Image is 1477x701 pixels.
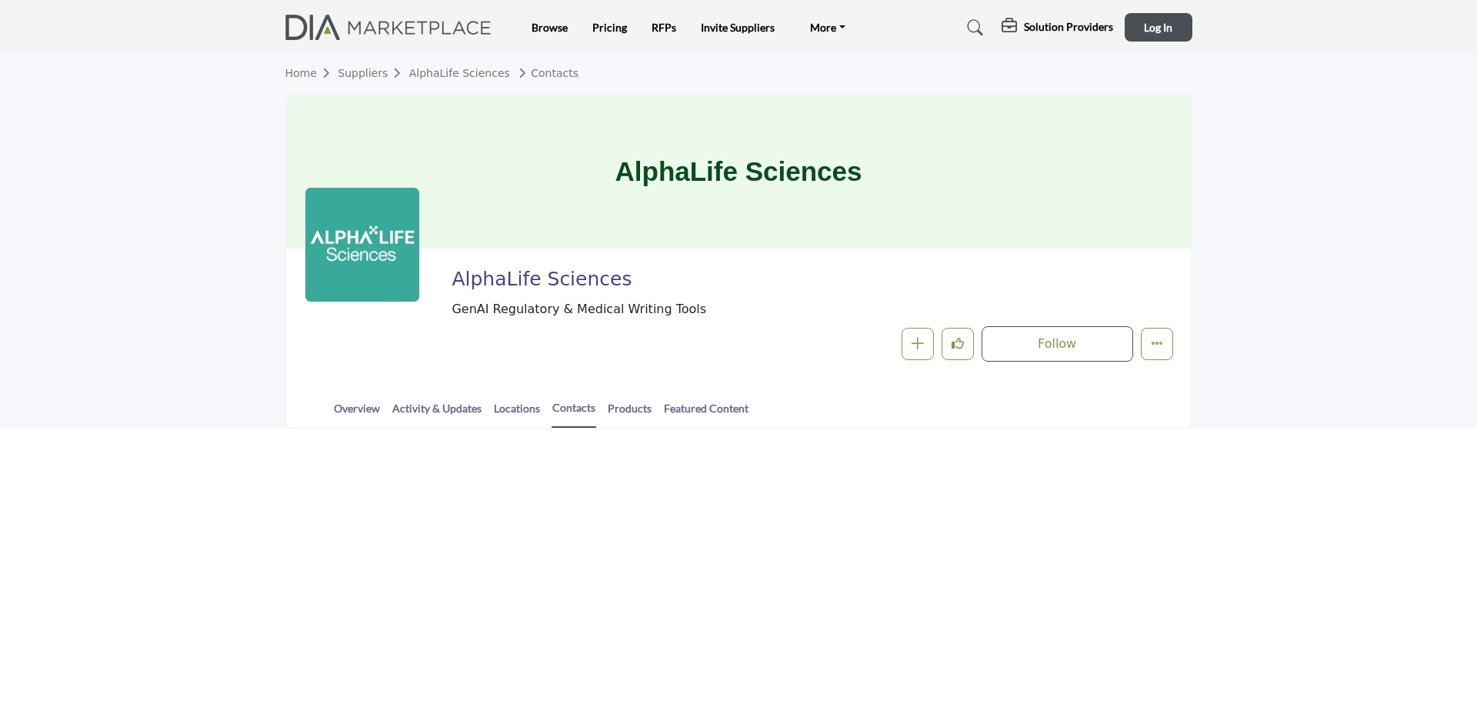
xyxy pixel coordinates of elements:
a: AlphaLife Sciences [409,67,510,79]
a: Activity & Updates [392,400,482,427]
img: site Logo [285,15,500,40]
a: RFPs [652,21,676,34]
a: Invite Suppliers [701,21,775,34]
a: Search [952,15,993,40]
a: Products [607,400,652,427]
a: Suppliers [338,67,408,79]
a: Featured Content [663,400,749,427]
a: Browse [532,21,568,34]
a: Overview [333,400,381,427]
a: More [799,17,856,38]
button: Log In [1125,13,1192,42]
a: Locations [493,400,541,427]
h1: AlphaLife Sciences [615,95,862,249]
button: More details [1141,328,1173,360]
button: Follow [982,326,1133,362]
a: Pricing [592,21,627,34]
div: Solution Providers [1002,18,1113,37]
span: GenAI Regulatory & Medical Writing Tools [452,300,944,319]
a: Contacts [552,399,596,428]
button: Like [942,328,974,360]
span: Log In [1144,21,1172,34]
h5: Solution Providers [1024,20,1113,34]
a: Home [285,67,338,79]
a: Contacts [513,67,578,79]
span: AlphaLife Sciences [452,267,799,292]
